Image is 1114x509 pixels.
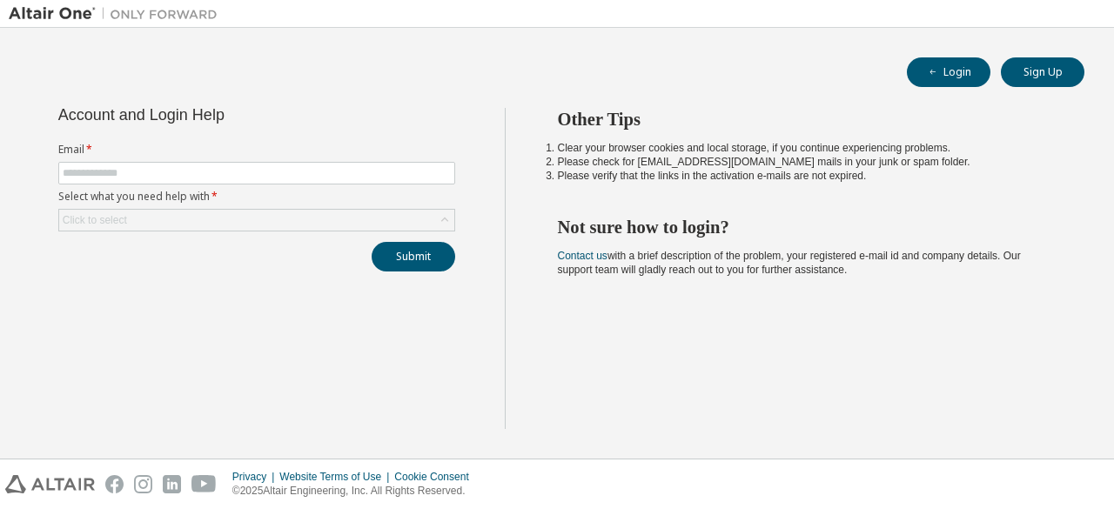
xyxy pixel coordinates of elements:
img: altair_logo.svg [5,475,95,493]
img: facebook.svg [105,475,124,493]
div: Cookie Consent [394,470,479,484]
p: © 2025 Altair Engineering, Inc. All Rights Reserved. [232,484,480,499]
div: Click to select [59,210,454,231]
li: Clear your browser cookies and local storage, if you continue experiencing problems. [558,141,1054,155]
div: Privacy [232,470,279,484]
img: linkedin.svg [163,475,181,493]
label: Select what you need help with [58,190,455,204]
li: Please verify that the links in the activation e-mails are not expired. [558,169,1054,183]
button: Login [907,57,990,87]
div: Account and Login Help [58,108,376,122]
img: youtube.svg [191,475,217,493]
button: Submit [372,242,455,271]
img: Altair One [9,5,226,23]
button: Sign Up [1001,57,1084,87]
label: Email [58,143,455,157]
li: Please check for [EMAIL_ADDRESS][DOMAIN_NAME] mails in your junk or spam folder. [558,155,1054,169]
div: Click to select [63,213,127,227]
a: Contact us [558,250,607,262]
h2: Not sure how to login? [558,216,1054,238]
img: instagram.svg [134,475,152,493]
h2: Other Tips [558,108,1054,131]
div: Website Terms of Use [279,470,394,484]
span: with a brief description of the problem, your registered e-mail id and company details. Our suppo... [558,250,1021,276]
